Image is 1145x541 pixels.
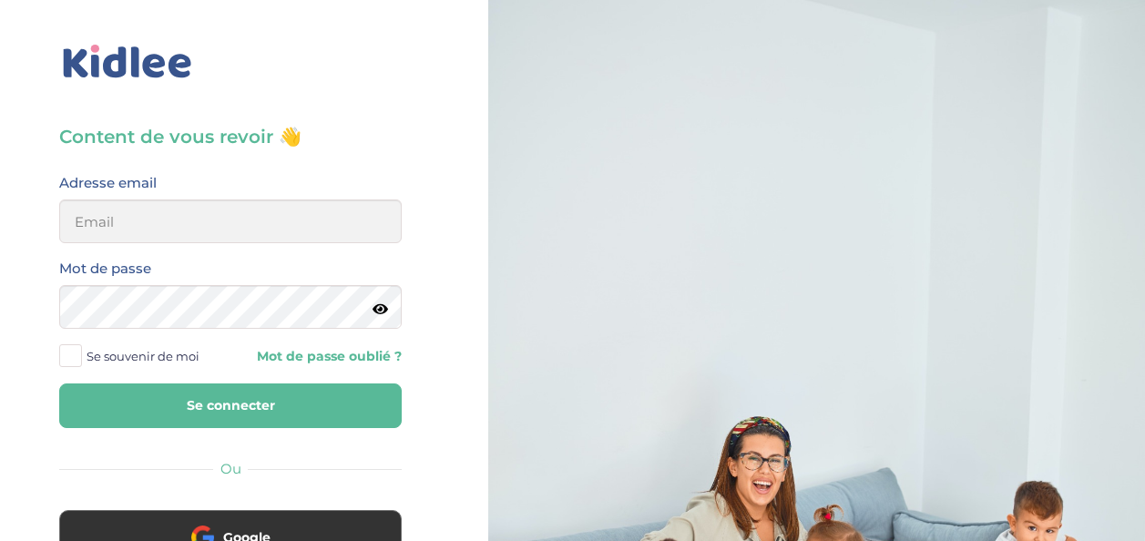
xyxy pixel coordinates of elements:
input: Email [59,199,402,243]
span: Ou [220,460,241,477]
img: logo_kidlee_bleu [59,41,196,83]
a: Mot de passe oublié ? [244,348,402,365]
label: Adresse email [59,171,157,195]
h3: Content de vous revoir 👋 [59,124,402,149]
span: Se souvenir de moi [87,344,199,368]
button: Se connecter [59,383,402,428]
label: Mot de passe [59,257,151,281]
